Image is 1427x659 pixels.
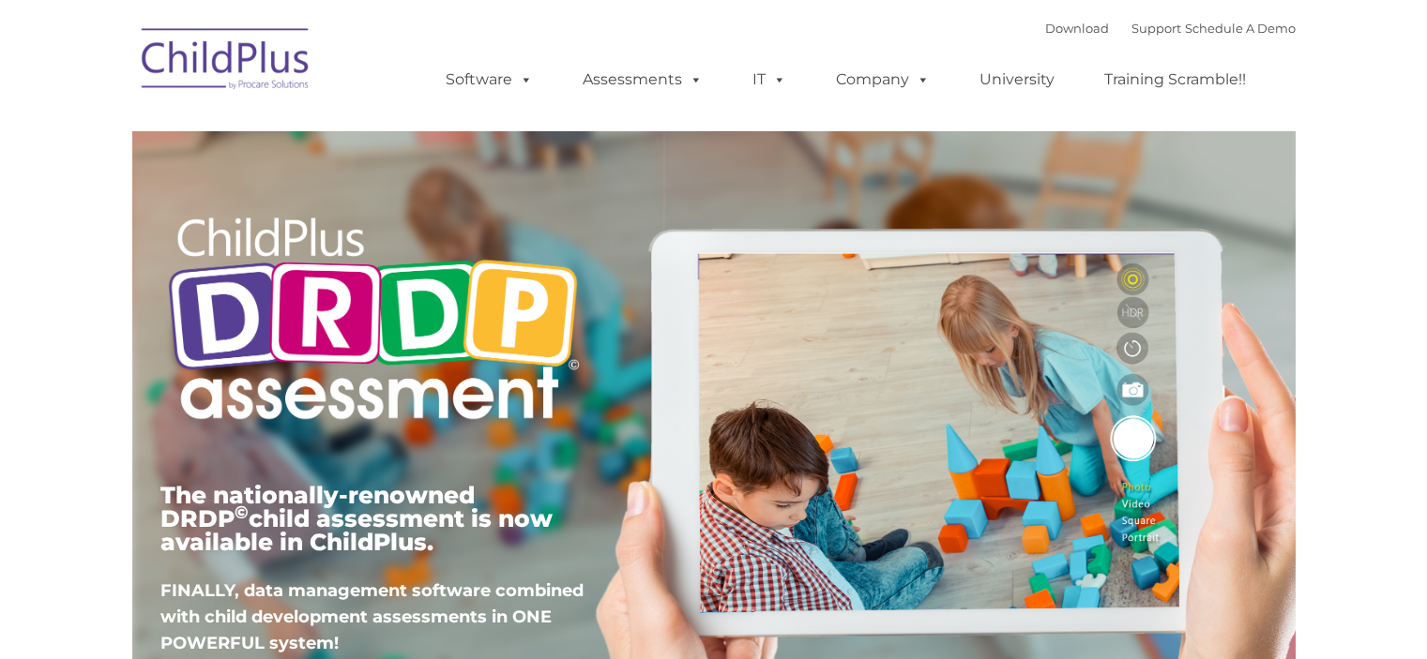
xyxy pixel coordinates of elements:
[235,502,249,523] sup: ©
[564,61,721,98] a: Assessments
[160,580,584,653] span: FINALLY, data management software combined with child development assessments in ONE POWERFUL sys...
[427,61,552,98] a: Software
[1131,21,1181,36] a: Support
[1085,61,1265,98] a: Training Scramble!!
[734,61,805,98] a: IT
[817,61,949,98] a: Company
[1045,21,1296,36] font: |
[961,61,1073,98] a: University
[160,481,553,556] span: The nationally-renowned DRDP child assessment is now available in ChildPlus.
[132,15,320,109] img: ChildPlus by Procare Solutions
[1045,21,1109,36] a: Download
[1185,21,1296,36] a: Schedule A Demo
[160,192,586,451] img: Copyright - DRDP Logo Light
